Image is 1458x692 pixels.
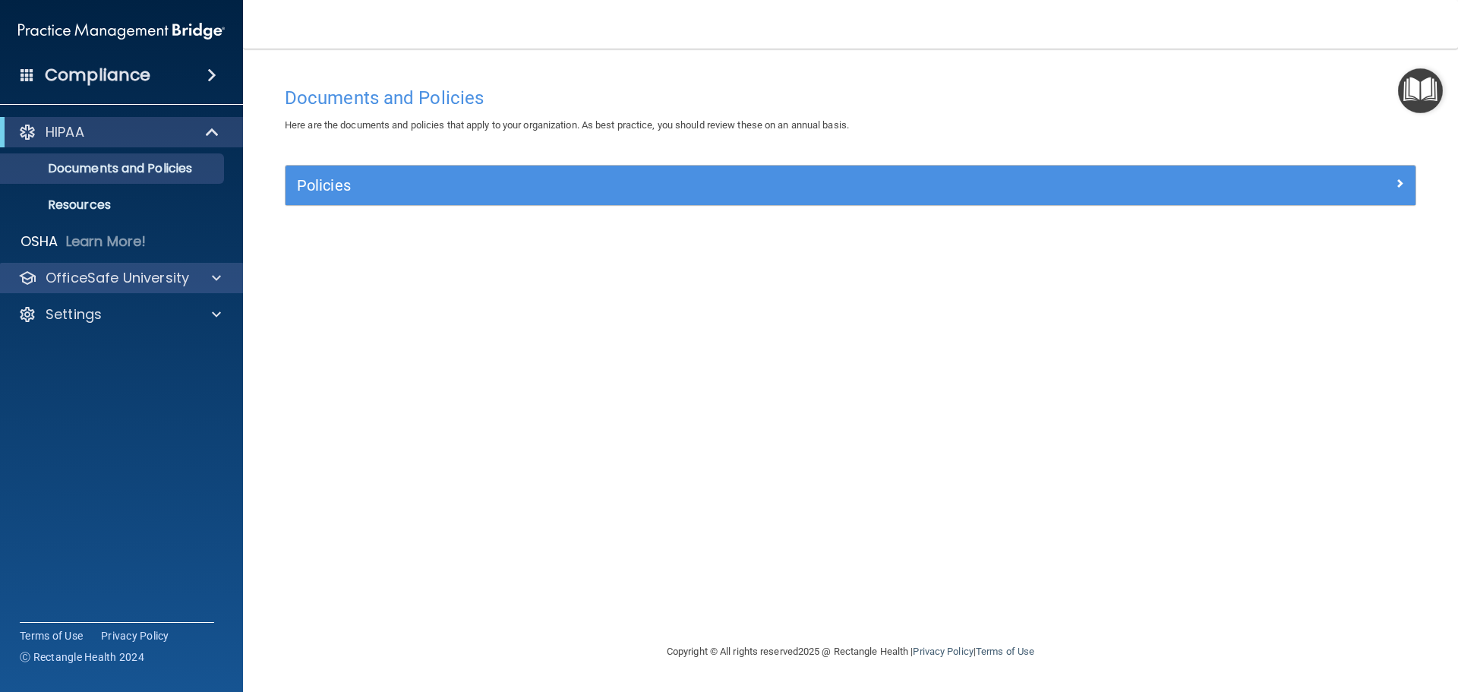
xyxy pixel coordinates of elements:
p: Learn More! [66,232,147,251]
h5: Policies [297,177,1122,194]
p: Settings [46,305,102,324]
button: Open Resource Center [1398,68,1443,113]
a: Privacy Policy [913,646,973,657]
p: Documents and Policies [10,161,217,176]
a: Terms of Use [976,646,1034,657]
a: Privacy Policy [101,628,169,643]
p: OfficeSafe University [46,269,189,287]
a: Policies [297,173,1404,197]
a: HIPAA [18,123,220,141]
p: HIPAA [46,123,84,141]
p: OSHA [21,232,58,251]
a: Terms of Use [20,628,83,643]
h4: Compliance [45,65,150,86]
span: Here are the documents and policies that apply to your organization. As best practice, you should... [285,119,849,131]
p: Resources [10,197,217,213]
div: Copyright © All rights reserved 2025 @ Rectangle Health | | [573,627,1128,676]
span: Ⓒ Rectangle Health 2024 [20,649,144,665]
h4: Documents and Policies [285,88,1416,108]
a: Settings [18,305,221,324]
a: OfficeSafe University [18,269,221,287]
img: PMB logo [18,16,225,46]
